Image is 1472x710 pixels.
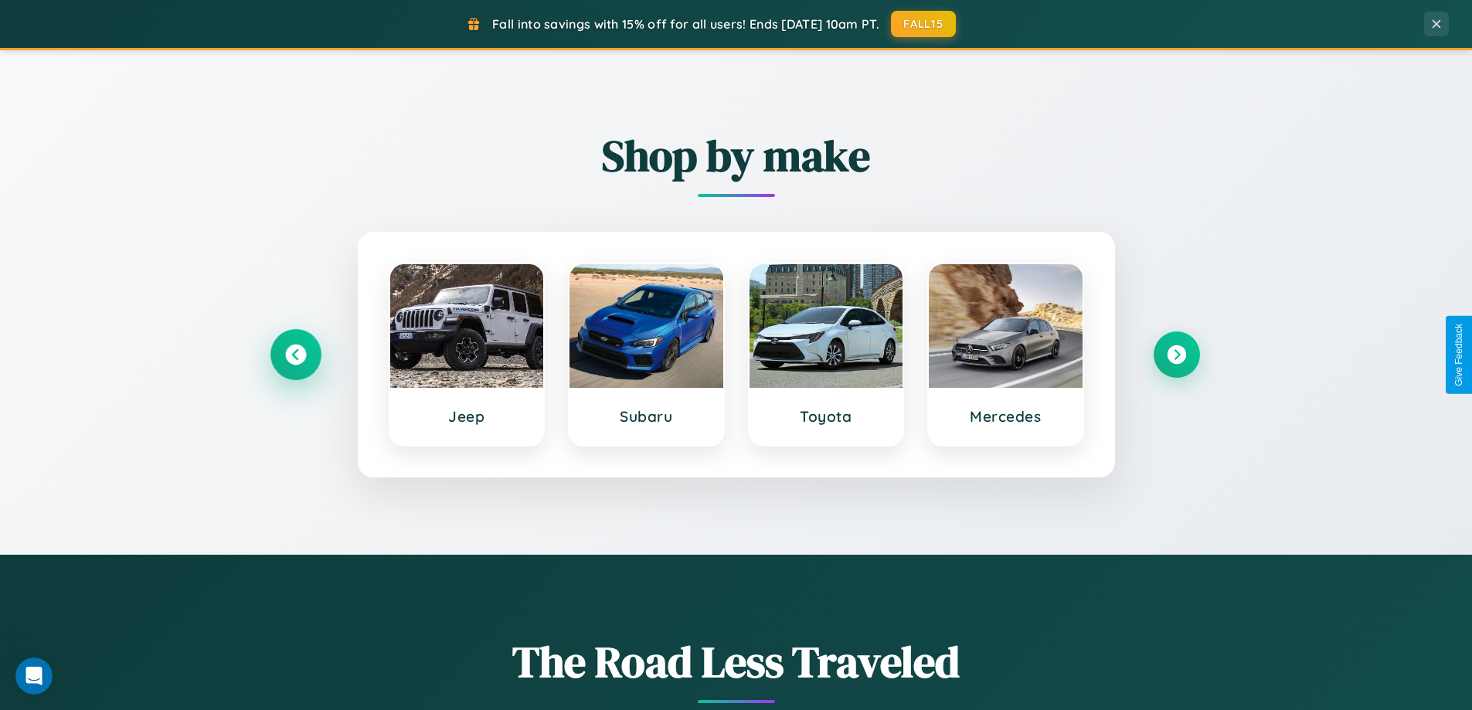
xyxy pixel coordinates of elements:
h3: Jeep [406,407,529,426]
iframe: Intercom live chat [15,657,53,695]
h2: Shop by make [273,126,1200,185]
h3: Subaru [585,407,708,426]
h1: The Road Less Traveled [273,632,1200,691]
h3: Mercedes [944,407,1067,426]
h3: Toyota [765,407,888,426]
span: Fall into savings with 15% off for all users! Ends [DATE] 10am PT. [492,16,879,32]
div: Give Feedback [1453,324,1464,386]
button: FALL15 [891,11,956,37]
